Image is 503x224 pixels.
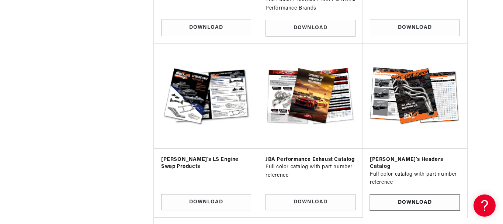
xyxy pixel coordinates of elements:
[370,20,460,36] a: Download
[266,20,355,37] a: Download
[266,156,355,163] h3: JBA Performance Exhaust Catalog
[368,49,461,142] img: Doug's Headers Catalog
[266,163,355,180] p: Full color catalog with part number reference
[266,51,355,141] img: JBA Performance Exhaust Catalog
[161,156,251,170] h3: [PERSON_NAME]'s LS Engine Swap Products
[370,194,460,211] a: Download
[370,156,460,170] h3: [PERSON_NAME]'s Headers Catalog
[161,20,251,36] a: Download
[370,170,460,187] p: Full color catalog with part number reference
[266,194,355,211] a: Download
[161,194,251,211] a: Download
[161,51,251,141] img: Doug's LS Engine Swap Products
